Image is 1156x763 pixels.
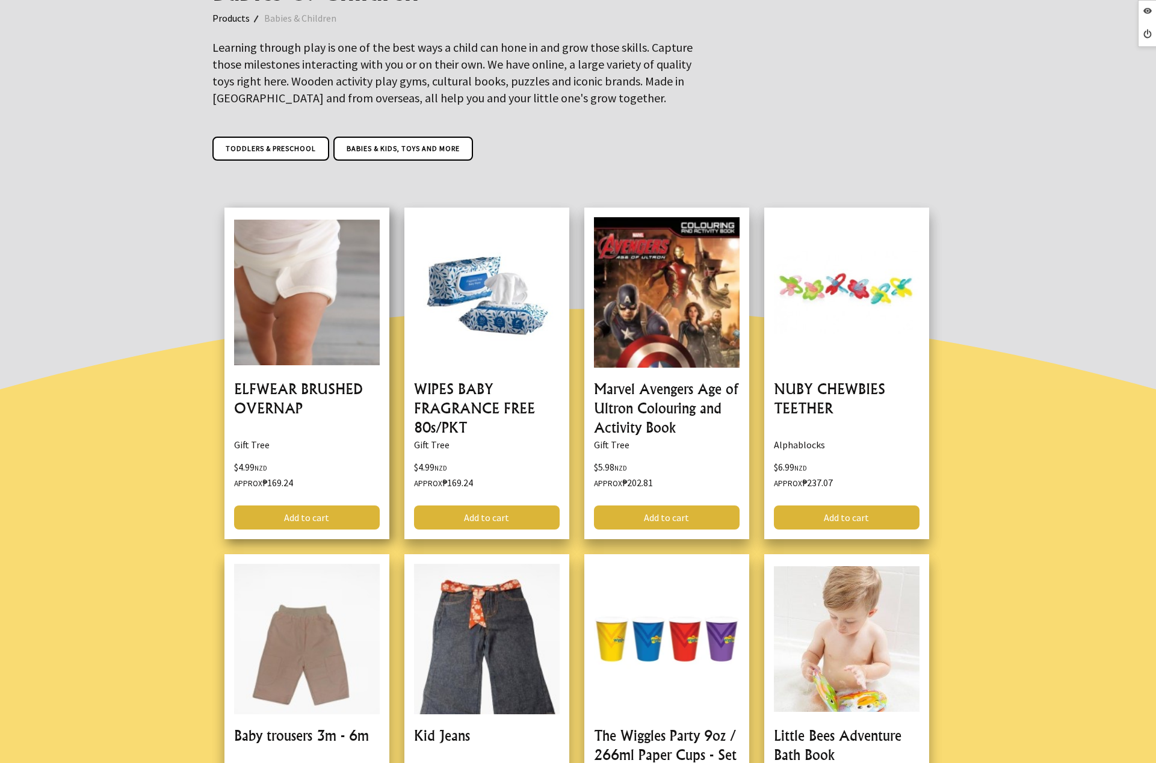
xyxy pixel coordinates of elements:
[414,505,560,530] a: Add to cart
[234,505,380,530] a: Add to cart
[774,505,920,530] a: Add to cart
[264,10,351,26] a: Babies & Children
[212,10,264,26] a: Products
[333,137,473,161] a: Babies & Kids, toys and more
[594,505,740,530] a: Add to cart
[212,40,693,105] big: Learning through play is one of the best ways a child can hone in and grow those skills. Capture ...
[212,137,329,161] a: Toddlers & Preschool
